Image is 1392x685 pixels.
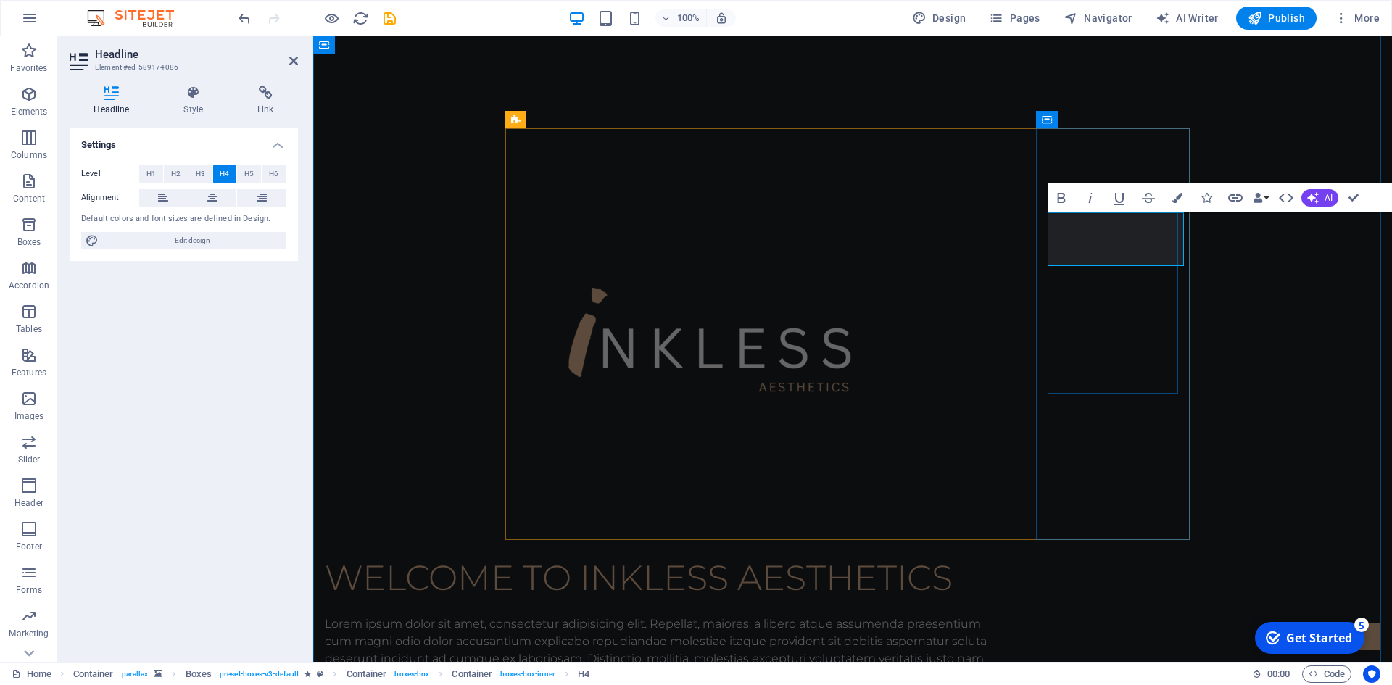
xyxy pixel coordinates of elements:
button: H3 [188,165,212,183]
p: Columns [11,149,47,161]
p: Slider [18,454,41,465]
button: H2 [164,165,188,183]
button: Publish [1236,7,1317,30]
nav: breadcrumb [73,665,590,683]
button: HTML [1272,183,1300,212]
p: Features [12,367,46,378]
p: Favorites [10,62,47,74]
span: Publish [1248,11,1305,25]
span: AI [1325,194,1333,202]
button: Pages [983,7,1045,30]
i: Element contains an animation [304,670,311,678]
button: AI [1301,189,1338,207]
div: Get Started [39,14,105,30]
span: H2 [171,165,181,183]
p: Elements [11,106,48,117]
button: Bold (Ctrl+B) [1048,183,1075,212]
div: Get Started 5 items remaining, 0% complete [8,6,117,38]
button: Confirm (Ctrl+⏎) [1340,183,1367,212]
h4: Style [159,86,233,116]
button: H5 [237,165,261,183]
i: On resize automatically adjust zoom level to fit chosen device. [715,12,728,25]
span: More [1334,11,1380,25]
span: . boxes-box [392,665,429,683]
button: Design [906,7,972,30]
h4: Link [233,86,298,116]
p: Content [13,193,45,204]
button: Edit design [81,232,286,249]
button: 100% [655,9,707,27]
span: 00 00 [1267,665,1290,683]
span: Pages [989,11,1040,25]
button: Data Bindings [1251,183,1271,212]
button: More [1328,7,1385,30]
label: Alignment [81,189,139,207]
button: save [381,9,398,27]
button: Usercentrics [1363,665,1380,683]
button: undo [236,9,253,27]
h2: Headline [95,48,298,61]
i: Undo: Change text (Ctrl+Z) [236,10,253,27]
i: Reload page [352,10,369,27]
button: Colors [1164,183,1191,212]
h6: 100% [677,9,700,27]
i: This element contains a background [154,670,162,678]
div: Default colors and font sizes are defined in Design. [81,213,286,225]
button: H6 [262,165,286,183]
span: . parallax [119,665,148,683]
a: Home [12,665,51,683]
span: Click to select. Double-click to edit [73,665,114,683]
button: Icons [1193,183,1220,212]
span: H3 [196,165,205,183]
button: Strikethrough [1135,183,1162,212]
div: Design (Ctrl+Alt+Y) [906,7,972,30]
i: Save (Ctrl+S) [381,10,398,27]
img: Editor Logo [83,9,192,27]
span: . preset-boxes-v3-default [217,665,299,683]
button: H1 [139,165,163,183]
span: H6 [269,165,278,183]
h4: Settings [70,128,298,154]
span: H5 [244,165,254,183]
i: This element is a customizable preset [317,670,323,678]
label: Level [81,165,139,183]
h3: Element #ed-589174086 [95,61,269,74]
span: Navigator [1064,11,1132,25]
button: Link [1222,183,1249,212]
button: Underline (Ctrl+U) [1106,183,1133,212]
span: . boxes-box-inner [498,665,555,683]
span: Click to select. Double-click to edit [186,665,212,683]
p: Accordion [9,280,49,291]
span: Click to select. Double-click to edit [347,665,387,683]
button: AI Writer [1150,7,1225,30]
p: Footer [16,541,42,552]
p: Marketing [9,628,49,639]
span: : [1277,668,1280,679]
p: Images [14,410,44,422]
button: Italic (Ctrl+I) [1077,183,1104,212]
h4: Headline [70,86,159,116]
div: 5 [107,1,122,16]
span: H4 [220,165,229,183]
span: Click to select. Double-click to edit [452,665,492,683]
span: Code [1309,665,1345,683]
p: Tables [16,323,42,335]
button: Navigator [1058,7,1138,30]
span: Edit design [103,232,282,249]
span: Design [912,11,966,25]
p: Header [14,497,43,509]
p: Boxes [17,236,41,248]
span: Click to select. Double-click to edit [578,665,589,683]
span: H1 [146,165,156,183]
button: H4 [213,165,237,183]
button: reload [352,9,369,27]
p: Forms [16,584,42,596]
button: Code [1302,665,1351,683]
span: AI Writer [1156,11,1219,25]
